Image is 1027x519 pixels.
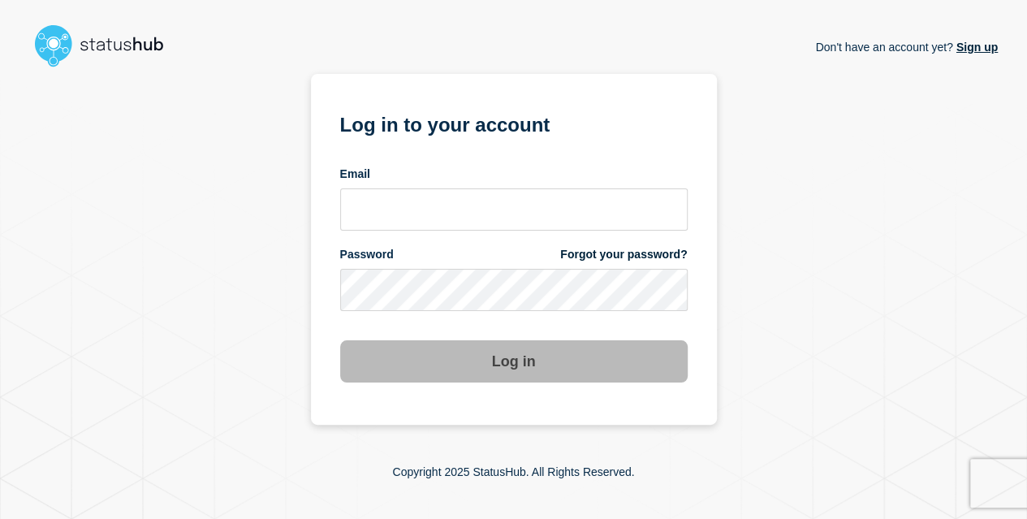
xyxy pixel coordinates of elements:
p: Don't have an account yet? [815,28,998,67]
button: Log in [340,340,688,383]
span: Email [340,167,370,182]
a: Forgot your password? [560,247,687,262]
h1: Log in to your account [340,108,688,138]
img: StatusHub logo [29,19,183,71]
input: password input [340,269,688,311]
input: email input [340,188,688,231]
p: Copyright 2025 StatusHub. All Rights Reserved. [392,465,634,478]
span: Password [340,247,394,262]
a: Sign up [953,41,998,54]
